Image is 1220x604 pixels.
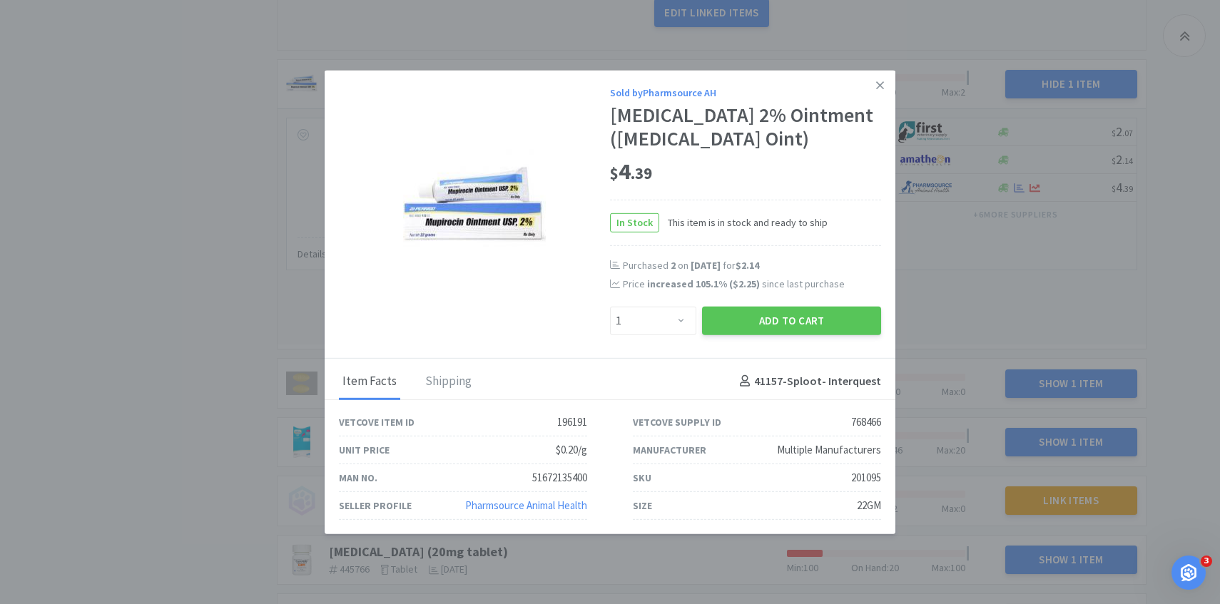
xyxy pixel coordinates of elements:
[610,163,619,183] span: $
[659,215,828,230] span: This item is in stock and ready to ship
[647,277,760,290] span: increased 105.1 % ( )
[610,103,881,151] div: [MEDICAL_DATA] 2% Ointment ([MEDICAL_DATA] Oint)
[736,259,759,272] span: $2.14
[610,157,652,185] span: 4
[623,259,881,273] div: Purchased on for
[623,276,881,292] div: Price since last purchase
[1171,556,1206,590] iframe: Intercom live chat
[1201,556,1212,567] span: 3
[631,163,652,183] span: . 39
[671,259,676,272] span: 2
[611,214,659,232] span: In Stock
[702,306,881,334] button: Add to Cart
[691,259,721,272] span: [DATE]
[733,277,756,290] span: $2.25
[403,138,546,281] img: ff85ded7072143779157712ff1497940_196191.jpeg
